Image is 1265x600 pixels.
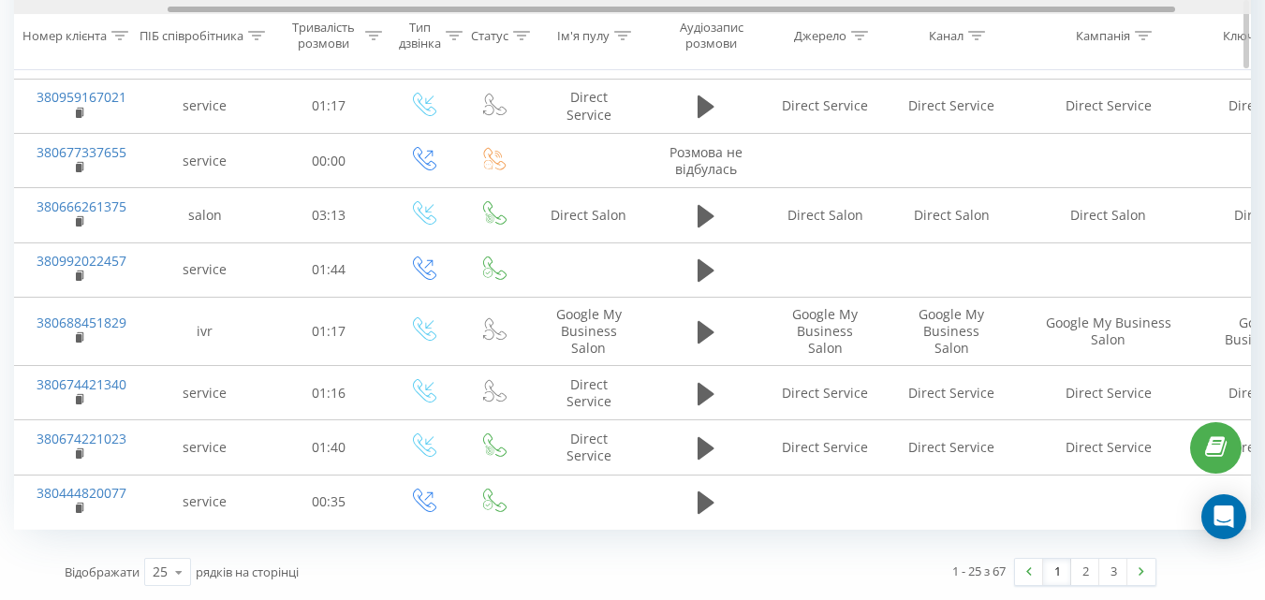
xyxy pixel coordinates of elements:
[666,20,757,51] div: Аудіозапис розмови
[762,188,889,242] td: Direct Salon
[22,27,107,43] div: Номер клієнта
[271,475,388,529] td: 00:35
[271,79,388,133] td: 01:17
[557,27,610,43] div: Ім'я пулу
[889,297,1015,366] td: Google My Business Salon
[65,563,140,580] span: Відображати
[528,420,650,475] td: Direct Service
[37,198,126,215] a: 380666261375
[762,366,889,420] td: Direct Service
[37,375,126,393] a: 380674421340
[1015,79,1202,133] td: Direct Service
[37,252,126,270] a: 380992022457
[271,297,388,366] td: 01:17
[153,563,168,581] div: 25
[952,562,1006,580] div: 1 - 25 з 67
[271,134,388,188] td: 00:00
[794,27,846,43] div: Джерело
[762,420,889,475] td: Direct Service
[37,143,126,161] a: 380677337655
[1015,366,1202,420] td: Direct Service
[929,27,963,43] div: Канал
[528,366,650,420] td: Direct Service
[271,366,388,420] td: 01:16
[1076,27,1130,43] div: Кампанія
[1071,559,1099,585] a: 2
[528,79,650,133] td: Direct Service
[37,88,126,106] a: 380959167021
[399,20,441,51] div: Тип дзвінка
[140,188,271,242] td: salon
[140,27,243,43] div: ПІБ співробітника
[271,188,388,242] td: 03:13
[37,314,126,331] a: 380688451829
[889,420,1015,475] td: Direct Service
[528,297,650,366] td: Google My Business Salon
[669,143,743,178] span: Розмова не відбулась
[271,242,388,297] td: 01:44
[196,563,299,580] span: рядків на сторінці
[37,430,126,447] a: 380674221023
[140,366,271,420] td: service
[287,20,360,51] div: Тривалість розмови
[140,297,271,366] td: ivr
[1099,559,1127,585] a: 3
[140,475,271,529] td: service
[889,366,1015,420] td: Direct Service
[140,420,271,475] td: service
[762,79,889,133] td: Direct Service
[140,134,271,188] td: service
[140,242,271,297] td: service
[140,79,271,133] td: service
[889,79,1015,133] td: Direct Service
[471,27,508,43] div: Статус
[889,188,1015,242] td: Direct Salon
[1015,188,1202,242] td: Direct Salon
[37,484,126,502] a: 380444820077
[1015,420,1202,475] td: Direct Service
[762,297,889,366] td: Google My Business Salon
[528,188,650,242] td: Direct Salon
[1201,494,1246,539] div: Open Intercom Messenger
[1043,559,1071,585] a: 1
[271,420,388,475] td: 01:40
[1015,297,1202,366] td: Google My Business Salon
